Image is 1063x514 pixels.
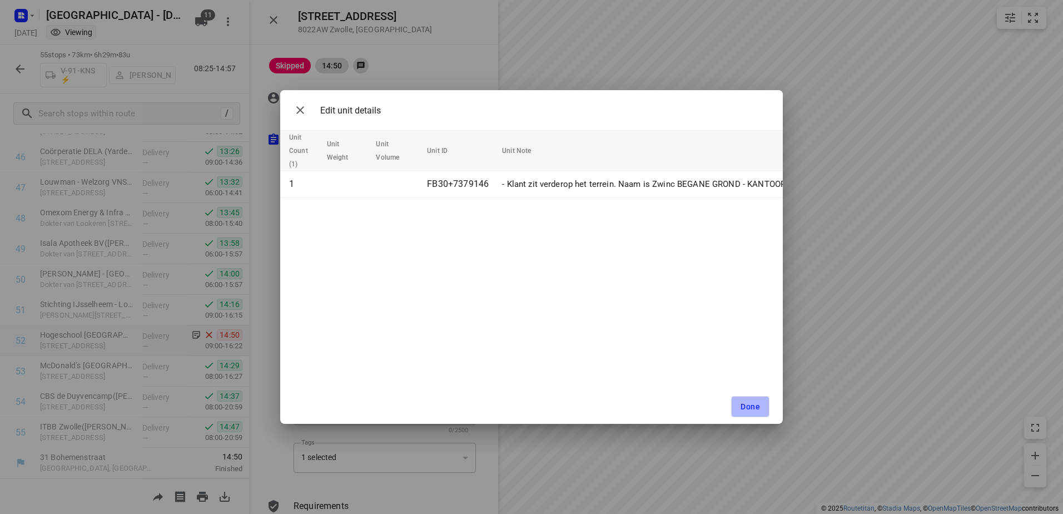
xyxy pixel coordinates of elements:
span: Unit Count (1) [289,131,322,171]
div: Edit unit details [289,99,381,121]
button: Done [731,396,769,417]
span: Done [741,402,760,411]
td: 1 [280,171,322,198]
span: Unit Weight [327,137,363,164]
p: - Klant zit verderop het terrein. Naam is Zwinc BEGANE GROND - KANTOOR (plaatsen op display) [502,178,867,191]
td: FB30+7379146 [423,171,498,198]
span: Unit ID [427,144,462,157]
span: Unit Volume [376,137,414,164]
span: Unit Note [502,144,545,157]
